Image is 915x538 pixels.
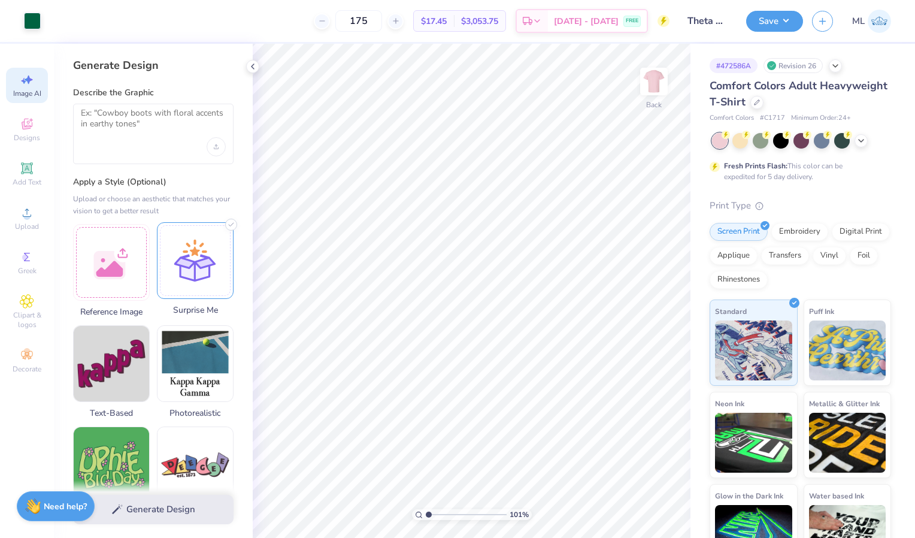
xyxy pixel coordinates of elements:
[761,247,809,265] div: Transfers
[809,397,880,410] span: Metallic & Glitter Ink
[74,427,149,503] img: 60s & 70s
[157,427,233,503] img: 80s & 90s
[724,161,871,182] div: This color can be expedited for 5 day delivery.
[710,271,768,289] div: Rhinestones
[157,326,233,401] img: Photorealistic
[74,326,149,401] img: Text-Based
[710,78,887,109] span: Comfort Colors Adult Heavyweight T-Shirt
[715,305,747,318] span: Standard
[73,306,150,318] span: Reference Image
[710,247,758,265] div: Applique
[710,223,768,241] div: Screen Print
[15,222,39,231] span: Upload
[809,489,864,502] span: Water based Ink
[809,321,886,380] img: Puff Ink
[852,14,865,28] span: ML
[678,9,737,33] input: Untitled Design
[852,10,891,33] a: ML
[868,10,891,33] img: Megan Loiacono
[763,58,823,73] div: Revision 26
[44,501,87,512] strong: Need help?
[850,247,878,265] div: Foil
[760,113,785,123] span: # C1717
[13,364,41,374] span: Decorate
[715,321,792,380] img: Standard
[809,305,834,318] span: Puff Ink
[6,310,48,330] span: Clipart & logos
[207,137,226,156] div: Upload image
[771,223,828,241] div: Embroidery
[642,69,666,93] img: Back
[646,99,662,110] div: Back
[510,509,529,520] span: 101 %
[724,161,787,171] strong: Fresh Prints Flash:
[18,266,37,276] span: Greek
[710,199,891,213] div: Print Type
[157,304,234,316] span: Surprise Me
[710,113,754,123] span: Comfort Colors
[461,15,498,28] span: $3,053.75
[715,489,783,502] span: Glow in the Dark Ink
[715,397,744,410] span: Neon Ink
[73,87,234,99] label: Describe the Graphic
[746,11,803,32] button: Save
[14,133,40,143] span: Designs
[832,223,890,241] div: Digital Print
[554,15,619,28] span: [DATE] - [DATE]
[335,10,382,32] input: – –
[809,413,886,473] img: Metallic & Glitter Ink
[813,247,846,265] div: Vinyl
[710,58,758,73] div: # 472586A
[157,407,234,419] span: Photorealistic
[791,113,851,123] span: Minimum Order: 24 +
[73,58,234,72] div: Generate Design
[73,176,234,188] label: Apply a Style (Optional)
[715,413,792,473] img: Neon Ink
[73,193,234,217] div: Upload or choose an aesthetic that matches your vision to get a better result
[13,177,41,187] span: Add Text
[73,407,150,419] span: Text-Based
[421,15,447,28] span: $17.45
[13,89,41,98] span: Image AI
[626,17,638,25] span: FREE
